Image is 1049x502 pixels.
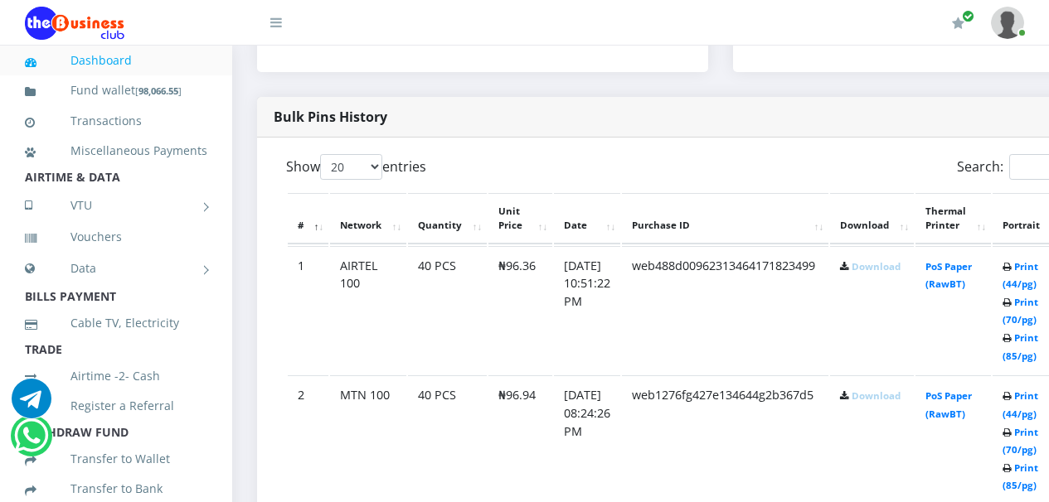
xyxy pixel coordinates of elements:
a: Transactions [25,102,207,140]
a: PoS Paper (RawBT) [925,389,972,420]
th: Purchase ID: activate to sort column ascending [622,193,828,244]
a: Airtime -2- Cash [25,357,207,395]
th: #: activate to sort column descending [288,193,328,244]
a: Print (70/pg) [1003,426,1038,456]
th: Unit Price: activate to sort column ascending [488,193,552,244]
a: Data [25,248,207,289]
img: Logo [25,7,124,40]
a: VTU [25,185,207,226]
a: Chat for support [12,391,51,418]
small: [ ] [135,84,182,97]
select: Showentries [320,154,382,180]
td: web488d00962313464171823499 [622,246,828,374]
a: Print (85/pg) [1003,461,1038,492]
th: Date: activate to sort column ascending [554,193,620,244]
a: Print (44/pg) [1003,389,1038,420]
strong: Bulk Pins History [274,108,387,126]
i: Renew/Upgrade Subscription [952,17,964,30]
b: 98,066.55 [138,84,178,97]
a: Register a Referral [25,387,207,425]
a: Print (70/pg) [1003,296,1038,326]
a: Fund wallet[98,066.55] [25,71,207,110]
a: Vouchers [25,218,207,256]
td: AIRTEL 100 [330,246,406,374]
a: Cable TV, Electricity [25,304,207,342]
td: [DATE] 10:51:22 PM [554,246,620,374]
a: PoS Paper (RawBT) [925,260,972,291]
img: User [991,7,1024,39]
th: Thermal Printer: activate to sort column ascending [915,193,991,244]
td: ₦96.36 [488,246,552,374]
a: Print (85/pg) [1003,331,1038,362]
label: Show entries [286,154,426,180]
a: Download [852,260,901,273]
a: Download [852,389,901,402]
a: Chat for support [14,428,48,456]
a: Dashboard [25,41,207,80]
th: Quantity: activate to sort column ascending [408,193,487,244]
a: Transfer to Wallet [25,440,207,478]
a: Miscellaneous Payments [25,132,207,170]
td: 40 PCS [408,246,487,374]
th: Network: activate to sort column ascending [330,193,406,244]
a: Print (44/pg) [1003,260,1038,291]
td: 1 [288,246,328,374]
th: Download: activate to sort column ascending [830,193,914,244]
span: Renew/Upgrade Subscription [962,10,974,22]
